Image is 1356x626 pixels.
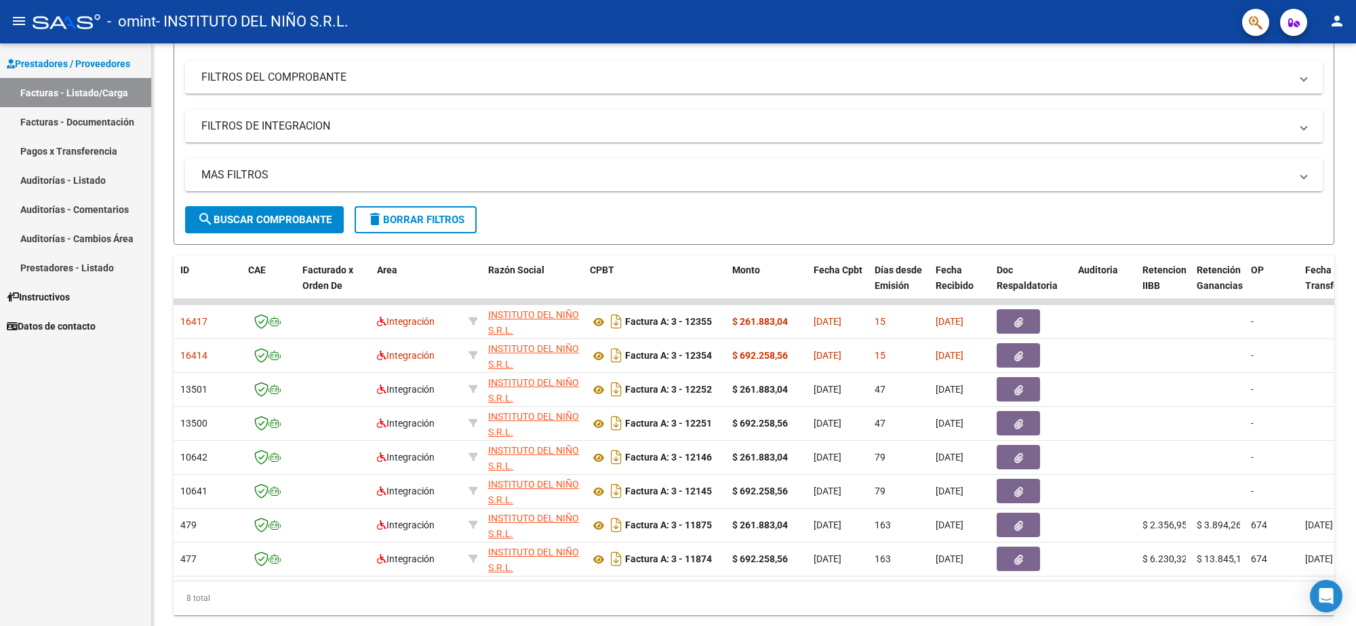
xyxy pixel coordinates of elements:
[936,384,963,395] span: [DATE]
[180,350,207,361] span: 16414
[732,486,788,496] strong: $ 692.258,56
[302,265,353,291] span: Facturado x Orden De
[107,7,156,37] span: - omint
[936,265,974,291] span: Fecha Recibido
[175,256,243,315] datatable-header-cell: ID
[936,553,963,564] span: [DATE]
[930,256,991,315] datatable-header-cell: Fecha Recibido
[814,486,841,496] span: [DATE]
[156,7,348,37] span: - INSTITUTO DEL NIÑO S.R.L.
[367,214,464,226] span: Borrar Filtros
[936,418,963,429] span: [DATE]
[377,316,435,327] span: Integración
[1251,265,1264,275] span: OP
[936,486,963,496] span: [DATE]
[875,553,891,564] span: 163
[488,377,579,404] span: INSTITUTO DEL NIÑO S.R.L.
[814,520,841,530] span: [DATE]
[488,409,579,437] div: 30707744053
[590,265,614,275] span: CPBT
[377,418,435,429] span: Integración
[1197,265,1243,291] span: Retención Ganancias
[625,520,712,531] strong: Factura A: 3 - 11875
[7,56,130,71] span: Prestadores / Proveedores
[180,486,207,496] span: 10641
[488,341,579,370] div: 30707744053
[732,553,788,564] strong: $ 692.258,56
[201,119,1290,134] mat-panel-title: FILTROS DE INTEGRACION
[488,343,579,370] span: INSTITUTO DEL NIÑO S.R.L.
[11,13,27,29] mat-icon: menu
[1310,580,1342,612] div: Open Intercom Messenger
[1197,520,1241,530] span: $ 3.894,26
[1251,384,1254,395] span: -
[201,168,1290,182] mat-panel-title: MAS FILTROS
[243,256,297,315] datatable-header-cell: CAE
[1251,316,1254,327] span: -
[1329,13,1345,29] mat-icon: person
[936,452,963,463] span: [DATE]
[248,265,266,275] span: CAE
[997,265,1058,291] span: Doc Respaldatoria
[1251,486,1254,496] span: -
[625,486,712,497] strong: Factura A: 3 - 12145
[814,316,841,327] span: [DATE]
[1191,256,1245,315] datatable-header-cell: Retención Ganancias
[367,211,383,227] mat-icon: delete
[185,206,344,233] button: Buscar Comprobante
[180,265,189,275] span: ID
[1305,520,1333,530] span: [DATE]
[875,265,922,291] span: Días desde Emisión
[7,319,96,334] span: Datos de contacto
[732,418,788,429] strong: $ 692.258,56
[377,350,435,361] span: Integración
[185,159,1323,191] mat-expansion-panel-header: MAS FILTROS
[936,520,963,530] span: [DATE]
[488,443,579,471] div: 30707744053
[991,256,1073,315] datatable-header-cell: Doc Respaldatoria
[1251,350,1254,361] span: -
[377,520,435,530] span: Integración
[180,316,207,327] span: 16417
[377,452,435,463] span: Integración
[488,545,579,573] div: 30707744053
[625,385,712,395] strong: Factura A: 3 - 12252
[875,316,885,327] span: 15
[174,581,1334,615] div: 8 total
[1142,265,1186,291] span: Retencion IIBB
[808,256,869,315] datatable-header-cell: Fecha Cpbt
[488,411,579,437] span: INSTITUTO DEL NIÑO S.R.L.
[377,384,435,395] span: Integración
[197,214,332,226] span: Buscar Comprobante
[180,520,197,530] span: 479
[180,418,207,429] span: 13500
[875,384,885,395] span: 47
[180,384,207,395] span: 13501
[625,418,712,429] strong: Factura A: 3 - 12251
[607,514,625,536] i: Descargar documento
[936,350,963,361] span: [DATE]
[1305,553,1333,564] span: [DATE]
[488,513,579,539] span: INSTITUTO DEL NIÑO S.R.L.
[875,520,891,530] span: 163
[869,256,930,315] datatable-header-cell: Días desde Emisión
[607,345,625,366] i: Descargar documento
[732,384,788,395] strong: $ 261.883,04
[185,110,1323,142] mat-expansion-panel-header: FILTROS DE INTEGRACION
[875,350,885,361] span: 15
[814,350,841,361] span: [DATE]
[180,452,207,463] span: 10642
[1142,553,1187,564] span: $ 6.230,32
[625,452,712,463] strong: Factura A: 3 - 12146
[607,311,625,332] i: Descargar documento
[197,211,214,227] mat-icon: search
[1251,452,1254,463] span: -
[607,446,625,468] i: Descargar documento
[732,350,788,361] strong: $ 692.258,56
[185,61,1323,94] mat-expansion-panel-header: FILTROS DEL COMPROBANTE
[875,486,885,496] span: 79
[377,553,435,564] span: Integración
[732,265,760,275] span: Monto
[488,479,579,505] span: INSTITUTO DEL NIÑO S.R.L.
[180,553,197,564] span: 477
